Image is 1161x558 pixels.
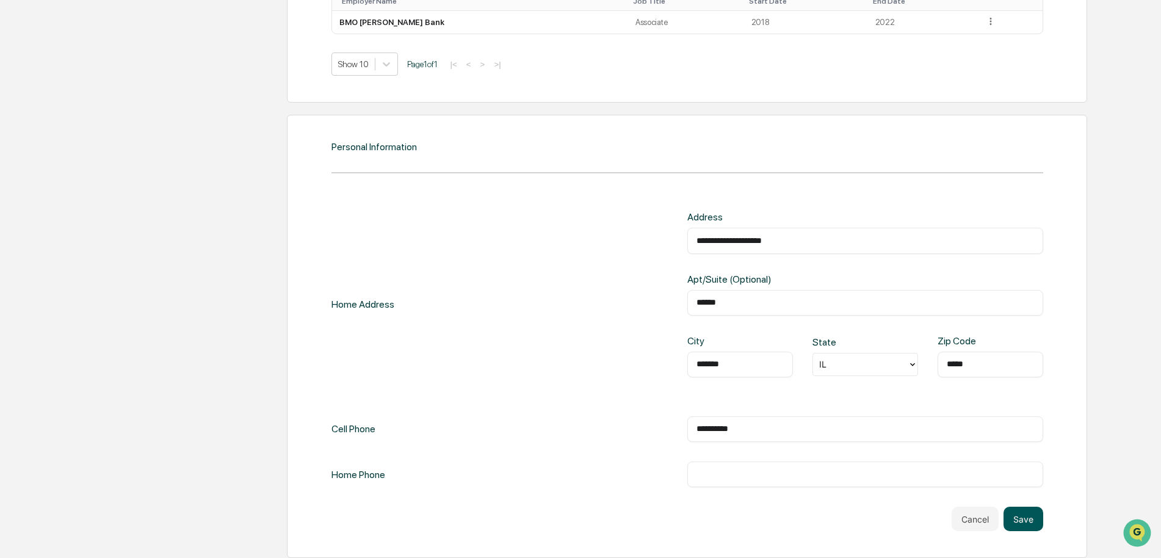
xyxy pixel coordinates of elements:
button: |< [447,59,461,70]
div: 🖐️ [12,155,22,165]
td: 2018 [744,11,868,34]
span: Pylon [121,207,148,216]
div: Zip Code [938,335,985,347]
button: Save [1004,507,1043,531]
span: Preclearance [24,154,79,166]
button: > [477,59,489,70]
button: >| [490,59,504,70]
iframe: Open customer support [1122,518,1155,551]
a: Powered byPylon [86,206,148,216]
button: Start new chat [208,97,222,112]
td: 2022 [868,11,978,34]
td: Associate [628,11,744,34]
div: Apt/Suite (Optional) [687,274,847,285]
div: City [687,335,735,347]
p: How can we help? [12,26,222,45]
span: Data Lookup [24,177,77,189]
div: Address [687,211,847,223]
div: We're available if you need us! [42,106,154,115]
img: 1746055101610-c473b297-6a78-478c-a979-82029cc54cd1 [12,93,34,115]
div: Cell Phone [331,416,375,442]
span: Attestations [101,154,151,166]
div: State [812,336,860,348]
div: 🗄️ [89,155,98,165]
div: Start new chat [42,93,200,106]
div: 🔎 [12,178,22,188]
a: 🗄️Attestations [84,149,156,171]
div: Personal Information [331,141,417,153]
span: Page 1 of 1 [407,59,438,69]
button: Cancel [952,507,999,531]
div: Home Phone [331,462,385,487]
button: < [463,59,475,70]
a: 🔎Data Lookup [7,172,82,194]
a: 🖐️Preclearance [7,149,84,171]
td: BMO [PERSON_NAME] Bank [332,11,628,34]
div: Home Address [331,211,394,396]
